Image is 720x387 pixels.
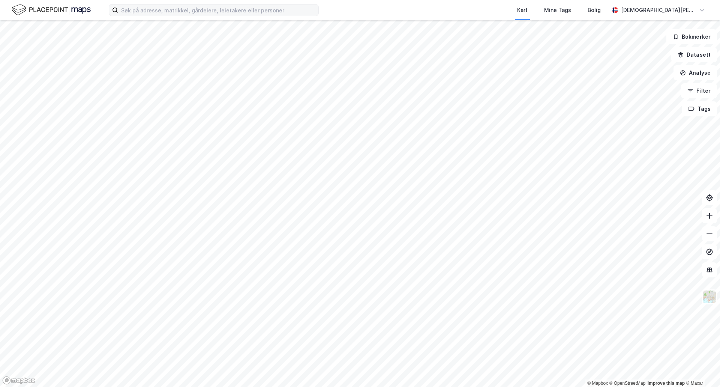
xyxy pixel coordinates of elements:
[681,83,717,98] button: Filter
[588,6,601,15] div: Bolig
[666,29,717,44] button: Bokmerker
[2,376,35,385] a: Mapbox homepage
[682,351,720,387] div: Kontrollprogram for chat
[118,5,318,16] input: Søk på adresse, matrikkel, gårdeiere, leietakere eller personer
[702,290,717,304] img: Z
[12,3,91,17] img: logo.f888ab2527a4732fd821a326f86c7f29.svg
[544,6,571,15] div: Mine Tags
[682,101,717,116] button: Tags
[517,6,528,15] div: Kart
[609,381,646,386] a: OpenStreetMap
[682,351,720,387] iframe: Chat Widget
[648,381,685,386] a: Improve this map
[673,65,717,80] button: Analyse
[587,381,608,386] a: Mapbox
[671,47,717,62] button: Datasett
[621,6,696,15] div: [DEMOGRAPHIC_DATA][PERSON_NAME]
